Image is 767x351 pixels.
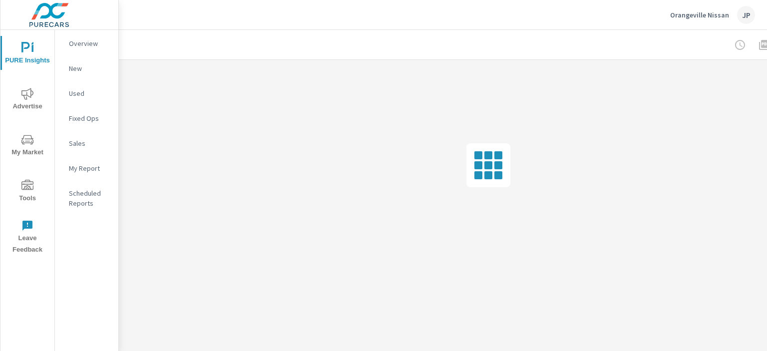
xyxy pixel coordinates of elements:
div: Overview [55,36,118,51]
div: Scheduled Reports [55,186,118,211]
span: PURE Insights [3,42,51,66]
div: Sales [55,136,118,151]
div: nav menu [0,30,54,260]
p: Orangeville Nissan [670,10,729,19]
div: Fixed Ops [55,111,118,126]
span: Advertise [3,88,51,112]
div: New [55,61,118,76]
p: Fixed Ops [69,113,110,123]
p: New [69,63,110,73]
p: Overview [69,38,110,48]
div: My Report [55,161,118,176]
p: My Report [69,163,110,173]
span: My Market [3,134,51,158]
span: Leave Feedback [3,220,51,256]
p: Sales [69,138,110,148]
p: Scheduled Reports [69,188,110,208]
div: JP [737,6,755,24]
span: Tools [3,180,51,204]
p: Used [69,88,110,98]
div: Used [55,86,118,101]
